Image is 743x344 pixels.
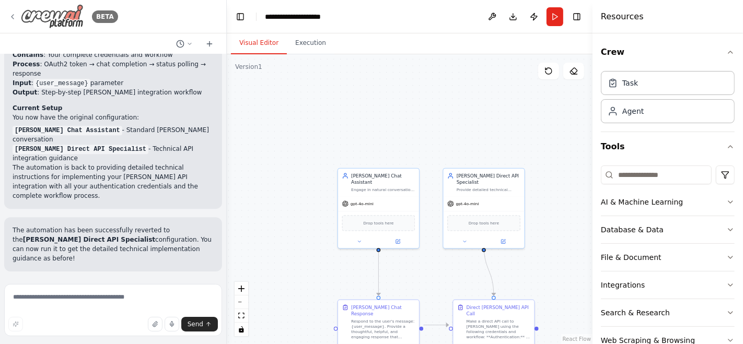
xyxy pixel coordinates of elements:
span: Drop tools here [363,220,393,227]
a: React Flow attribution [563,336,591,342]
div: AI & Machine Learning [601,197,683,207]
strong: Current Setup [13,104,62,112]
li: : parameter [13,78,214,88]
div: Crew [601,67,735,132]
button: Execution [287,32,334,54]
g: Edge from 481cf8f9-dc3d-4bc9-8a78-78ebadbba918 to 998457bc-b5df-4a4b-8fb1-77597a22a70c [423,322,449,328]
span: gpt-4o-mini [351,201,374,206]
div: [PERSON_NAME] Chat Assistant [351,172,415,185]
button: Switch to previous chat [172,38,197,50]
div: File & Document [601,252,661,263]
div: Search & Research [601,307,670,318]
li: : OAuth2 token → chat completion → status polling → response [13,60,214,78]
h4: Resources [601,10,644,23]
button: File & Document [601,244,735,271]
div: Respond to the user's message: {user_message}. Provide a thoughtful, helpful, and engaging respon... [351,318,415,339]
button: Search & Research [601,299,735,326]
button: zoom in [235,282,248,295]
button: Start a new chat [201,38,218,50]
img: Logo [21,4,84,29]
button: AI & Machine Learning [601,188,735,216]
div: Agent [622,106,644,116]
li: : Step-by-step [PERSON_NAME] integration workflow [13,88,214,97]
div: [PERSON_NAME] Chat Response [351,304,415,317]
div: [PERSON_NAME] Direct API Specialist [457,172,520,185]
button: Improve this prompt [8,317,23,331]
code: [PERSON_NAME] Chat Assistant [13,126,122,135]
div: BETA [92,10,118,23]
div: Make a direct API call to [PERSON_NAME] using the following credentials and workflow: **Authentic... [467,318,530,339]
span: Send [188,320,203,328]
code: {user_message} [33,79,90,88]
div: [PERSON_NAME] Direct API SpecialistProvide detailed technical guidance for implementing [PERSON_N... [443,168,525,249]
div: Engage in natural conversation with users and provide helpful responses using the [PERSON_NAME] l... [351,187,415,192]
button: Visual Editor [231,32,287,54]
p: The automation is back to providing detailed technical instructions for implementing your [PERSON... [13,163,214,200]
span: gpt-4o-mini [456,201,479,206]
button: Open in side panel [379,238,416,245]
li: - Technical API integration guidance [13,144,214,163]
strong: Output [13,89,37,96]
div: Task [622,78,638,88]
strong: Input [13,79,31,87]
button: Upload files [148,317,162,331]
strong: Process [13,61,40,68]
button: Send [181,317,218,331]
button: Click to speak your automation idea [165,317,179,331]
div: [PERSON_NAME] Chat AssistantEngage in natural conversation with users and provide helpful respons... [338,168,420,249]
strong: Contains [13,51,43,58]
div: Direct [PERSON_NAME] API Call [467,304,530,317]
code: [PERSON_NAME] Direct API Specialist [13,145,148,154]
button: toggle interactivity [235,323,248,336]
strong: [PERSON_NAME] Direct API Specialist [23,236,155,243]
button: zoom out [235,295,248,309]
button: Database & Data [601,216,735,243]
button: Open in side panel [484,238,521,245]
nav: breadcrumb [265,11,342,22]
div: Version 1 [235,63,262,71]
p: The automation has been successfully reverted to the configuration. You can now run it to get the... [13,226,214,263]
button: Hide left sidebar [233,9,248,24]
div: Integrations [601,280,645,290]
button: fit view [235,309,248,323]
div: Database & Data [601,224,664,235]
button: Hide right sidebar [570,9,584,24]
div: Provide detailed technical guidance for implementing [PERSON_NAME] API integration, including OAu... [457,187,520,192]
span: Drop tools here [469,220,499,227]
g: Edge from b065f0a7-2f6b-4b09-965b-1daded60cba8 to 481cf8f9-dc3d-4bc9-8a78-78ebadbba918 [375,245,382,295]
button: Integrations [601,271,735,299]
g: Edge from 80524db1-8593-446f-b1e1-fd3ba1e92442 to 998457bc-b5df-4a4b-8fb1-77597a22a70c [481,245,497,295]
button: Crew [601,38,735,67]
li: - Standard [PERSON_NAME] conversation [13,125,214,144]
button: Tools [601,132,735,161]
li: : Your complete credentials and workflow [13,50,214,60]
p: You now have the original configuration: [13,113,214,122]
div: React Flow controls [235,282,248,336]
